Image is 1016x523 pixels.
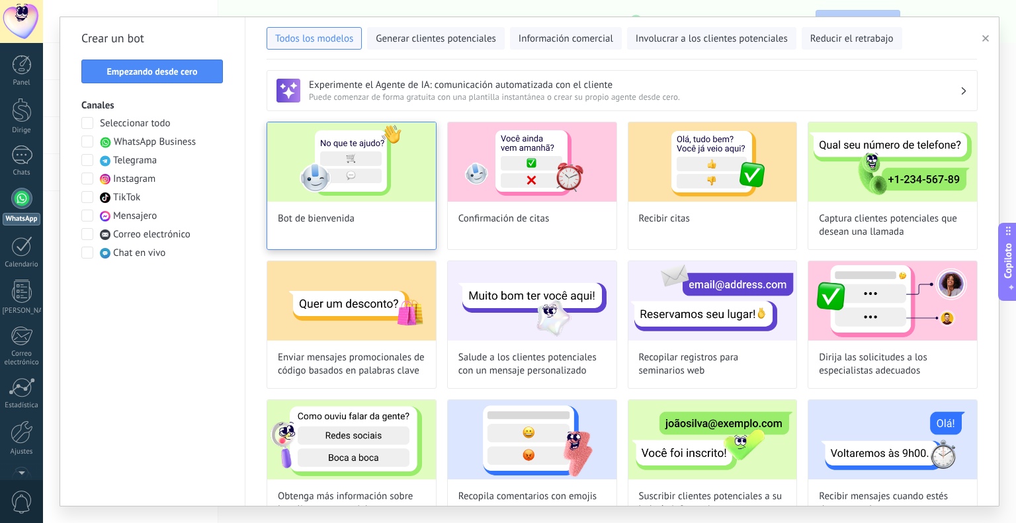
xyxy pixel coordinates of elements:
[81,99,114,112] font: Canales
[639,212,690,225] font: Recibir citas
[113,173,155,185] font: Instagram
[5,401,38,410] font: Estadística
[458,490,597,503] font: Recopila comentarios con emojis
[113,191,140,204] font: TikTok
[819,351,927,377] font: Dirija las solicitudes a los especialistas adecuados
[6,214,38,223] font: WhatsApp
[367,27,505,50] button: Generar clientes potenciales
[278,351,425,377] font: Enviar mensajes promocionales de código basados ​​en palabras clave
[448,400,616,479] img: Recopila comentarios con emojis
[636,32,788,45] font: Involucrar a los clientes potenciales
[113,247,165,259] font: Chat en vivo
[278,212,355,225] font: Bot de bienvenida
[309,91,680,102] font: Puede comenzar de forma gratuita con una plantilla instantánea o crear su propio agente desde cero.
[267,27,362,50] button: Todos los modelos
[3,306,55,315] font: [PERSON_NAME]
[1001,243,1014,278] font: Copiloto
[81,60,223,83] button: Empezando desde cero
[13,78,30,87] font: Panel
[5,260,38,269] font: Calendario
[510,27,622,50] button: Información comercial
[275,32,353,45] font: Todos los modelos
[639,351,739,377] font: Recopilar registros para seminarios web
[448,261,616,341] img: Salude a los clientes potenciales con un mensaje personalizado
[267,122,436,202] img: Bot de bienvenida
[113,228,190,241] font: Correo electrónico
[808,400,977,479] img: Recibir mensajes cuando estés desconectado
[628,122,797,202] img: Recibir citas
[113,210,157,222] font: Mensajero
[810,32,894,45] font: Reducir el retrabajo
[13,168,30,177] font: Chats
[81,30,144,46] font: Crear un bot
[628,400,797,479] img: Suscribir clientes potenciales a su boletín informativo por correo electrónico
[802,27,902,50] button: Reducir el retrabajo
[819,490,948,516] font: Recibir mensajes cuando estés desconectado
[808,261,977,341] img: Dirija las solicitudes a los especialistas adecuados
[448,122,616,202] img: Confirmación de citas
[808,122,977,202] img: Captura clientes potenciales que desean una llamada
[458,212,549,225] font: Confirmación de citas
[114,136,196,148] font: WhatsApp Business
[627,27,796,50] button: Involucrar a los clientes potenciales
[11,447,33,456] font: Ajustes
[4,349,38,367] font: Correo electrónico
[107,65,198,77] font: Empezando desde cero
[519,32,613,45] font: Información comercial
[100,117,171,130] font: Seleccionar todo
[267,261,436,341] img: Enviar mensajes promocionales de código basados ​​en palabras clave
[267,400,436,479] img: Obtenga más información sobre los clientes potenciales con una búsqueda rápida
[628,261,797,341] img: Recopilar registros para seminarios web
[458,351,597,377] font: Salude a los clientes potenciales con un mensaje personalizado
[12,126,30,135] font: Dirige
[113,154,157,167] font: Telegrama
[376,32,496,45] font: Generar clientes potenciales
[819,212,957,238] font: Captura clientes potenciales que desean una llamada
[309,79,613,91] font: Experimente el Agente de IA: comunicación automatizada con el cliente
